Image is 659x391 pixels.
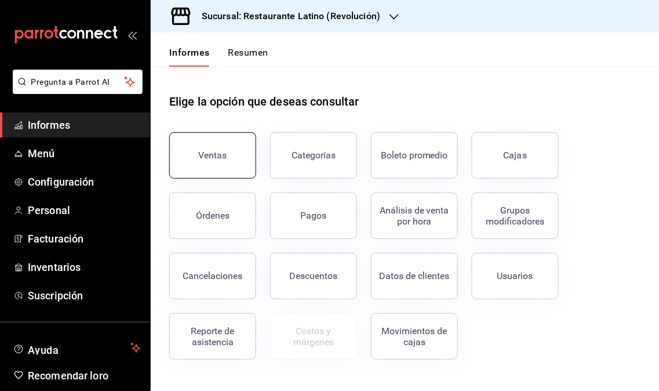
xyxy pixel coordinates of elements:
[270,193,357,239] button: Pagos
[28,289,83,302] font: Suscripción
[128,30,137,39] button: abrir_cajón_menú
[486,205,545,227] font: Grupos modificadores
[199,150,227,161] font: Ventas
[270,313,357,360] button: Contrata inventarios para ver este informe
[169,253,256,299] button: Cancelaciones
[183,270,243,281] font: Cancelaciones
[13,70,143,94] button: Pregunta a Parrot AI
[290,270,338,281] font: Descuentos
[28,261,81,273] font: Inventarios
[497,270,533,281] font: Usuarios
[293,325,334,347] font: Costos y márgenes
[382,325,447,347] font: Movimientos de cajas
[28,370,108,382] font: Recomendar loro
[191,325,235,347] font: Reporte de asistencia
[28,119,70,131] font: Informes
[169,193,256,239] button: Órdenes
[371,313,458,360] button: Movimientos de cajas
[371,132,458,179] button: Boleto promedio
[381,150,448,161] font: Boleto promedio
[28,344,59,356] font: Ayuda
[504,150,527,161] font: Cajas
[301,210,327,221] font: Pagos
[28,233,83,245] font: Facturación
[28,176,94,188] font: Configuración
[472,253,559,299] button: Usuarios
[380,270,450,281] font: Datos de clientes
[8,84,143,96] a: Pregunta a Parrot AI
[292,150,336,161] font: Categorías
[380,205,449,227] font: Análisis de venta por hora
[270,253,357,299] button: Descuentos
[472,193,559,239] button: Grupos modificadores
[371,253,458,299] button: Datos de clientes
[169,313,256,360] button: Reporte de asistencia
[169,46,268,67] div: pestañas de navegación
[202,10,380,21] font: Sucursal: Restaurante Latino (Revolución)
[371,193,458,239] button: Análisis de venta por hora
[31,77,110,86] font: Pregunta a Parrot AI
[228,47,268,58] font: Resumen
[270,132,357,179] button: Categorías
[169,47,210,58] font: Informes
[28,204,70,216] font: Personal
[169,132,256,179] button: Ventas
[472,132,559,179] a: Cajas
[169,95,359,108] font: Elige la opción que deseas consultar
[196,210,230,221] font: Órdenes
[28,147,55,160] font: Menú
